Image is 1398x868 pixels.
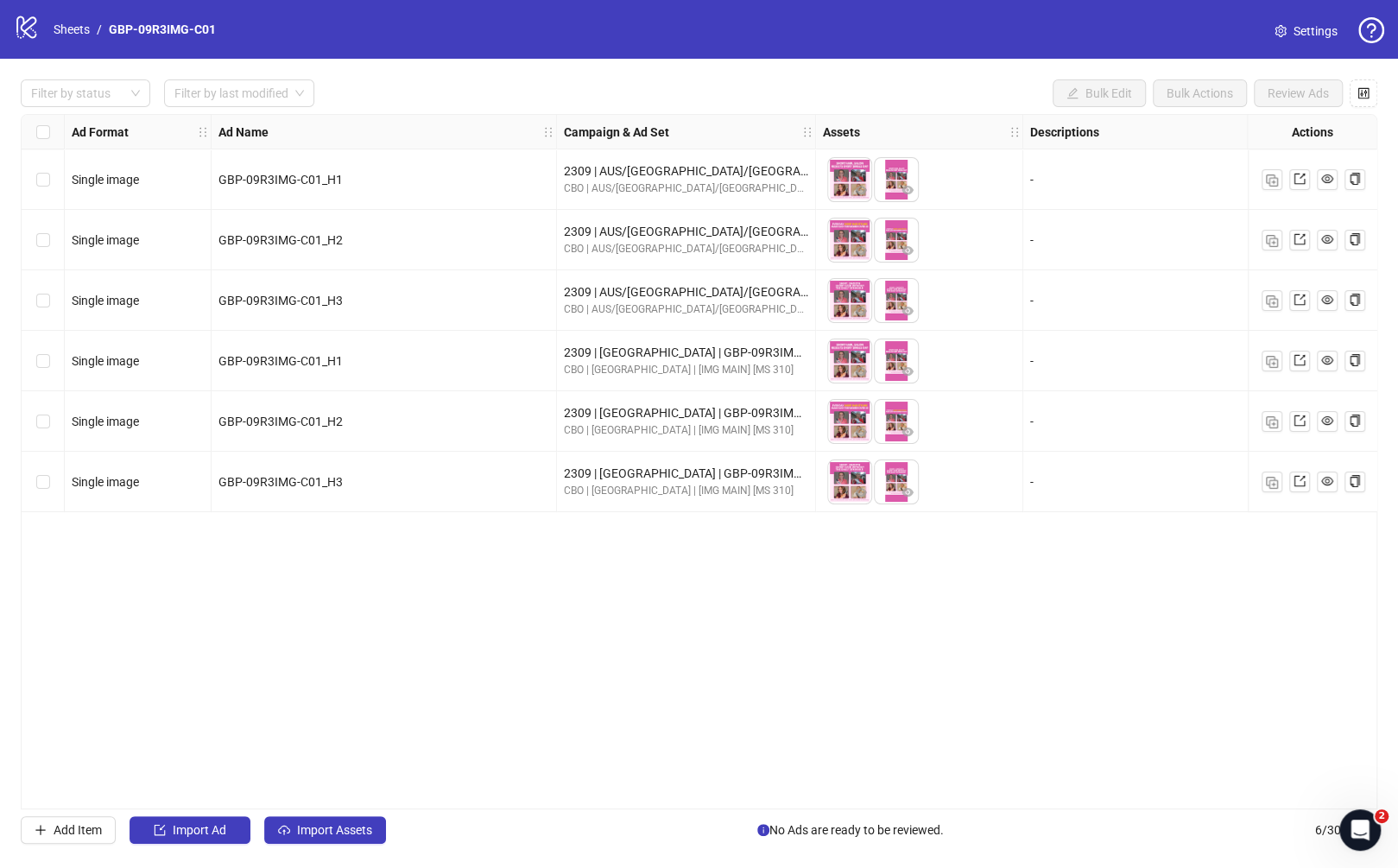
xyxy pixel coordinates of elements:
span: export [1294,173,1306,185]
span: cloud-upload [278,824,290,836]
button: Review Ads [1254,79,1343,107]
div: Select row 5 [22,391,65,452]
span: eye [855,184,867,196]
span: eye [855,305,867,317]
span: eye [1321,294,1333,306]
img: Asset 1 [828,339,871,383]
span: 2 [1375,809,1389,823]
li: / [97,20,102,39]
span: eye [1321,354,1333,366]
strong: Actions [1292,123,1333,142]
div: CBO | AUS/[GEOGRAPHIC_DATA]/[GEOGRAPHIC_DATA] | [IMG MAIN] [MS 240] [564,301,808,318]
button: Preview [897,422,918,443]
button: Preview [897,301,918,322]
span: holder [801,126,813,138]
span: plus [35,824,47,836]
span: - [1030,354,1034,368]
span: eye [855,244,867,257]
span: eye [855,365,867,377]
span: GBP-09R3IMG-C01_H3 [218,475,343,489]
button: Preview [897,362,918,383]
span: setting [1275,25,1287,37]
span: GBP-09R3IMG-C01_H1 [218,173,343,187]
span: eye [1321,173,1333,185]
span: eye [901,426,914,438]
button: Import Ad [130,816,250,844]
button: Preview [897,483,918,504]
span: - [1030,233,1034,247]
span: eye [855,486,867,498]
span: GBP-09R3IMG-C01_H1 [218,354,343,368]
span: info-circle [757,824,769,836]
span: holder [209,126,221,138]
button: Preview [851,241,871,262]
span: export [1294,294,1306,306]
button: Preview [851,362,871,383]
span: eye [901,305,914,317]
div: CBO | [GEOGRAPHIC_DATA] | [IMG MAIN] [MS 310] [564,422,808,439]
span: Single image [72,294,139,307]
img: Asset 2 [875,400,918,443]
div: CBO | [GEOGRAPHIC_DATA] | [IMG MAIN] [MS 310] [564,483,808,499]
span: copy [1349,475,1361,487]
span: eye [1321,415,1333,427]
img: Asset 1 [828,219,871,262]
strong: Assets [823,123,860,142]
a: Settings [1261,17,1351,45]
span: GBP-09R3IMG-C01_H2 [218,233,343,247]
iframe: Intercom live chat [1339,809,1381,851]
span: eye [901,486,914,498]
span: copy [1349,415,1361,427]
div: Select row 1 [22,149,65,210]
button: Preview [851,301,871,322]
img: Duplicate [1266,174,1278,187]
img: Asset 2 [875,219,918,262]
span: export [1294,354,1306,366]
span: Single image [72,354,139,368]
span: control [1357,87,1370,99]
strong: Ad Name [218,123,269,142]
span: copy [1349,173,1361,185]
div: 2309 | [GEOGRAPHIC_DATA] | GBP-09R3IMG-C01 [564,464,808,483]
span: Add Item [54,823,102,837]
span: holder [542,126,554,138]
div: CBO | [GEOGRAPHIC_DATA] | [IMG MAIN] [MS 310] [564,362,808,378]
span: holder [197,126,209,138]
div: Select row 6 [22,452,65,512]
button: Preview [851,483,871,504]
img: Asset 1 [828,158,871,201]
button: Duplicate [1262,351,1282,371]
span: No Ads are ready to be reviewed. [757,820,944,839]
span: copy [1349,354,1361,366]
span: holder [554,126,566,138]
button: Duplicate [1262,472,1282,492]
button: Configure table settings [1350,79,1377,107]
span: export [1294,475,1306,487]
img: Duplicate [1266,235,1278,247]
div: 2309 | [GEOGRAPHIC_DATA] | GBP-09R3IMG-C01 [564,403,808,422]
span: GBP-09R3IMG-C01_H2 [218,415,343,428]
span: copy [1349,294,1361,306]
div: Select row 4 [22,331,65,391]
img: Asset 2 [875,339,918,383]
img: Asset 1 [828,279,871,322]
a: GBP-09R3IMG-C01 [105,20,219,39]
button: Duplicate [1262,169,1282,190]
span: - [1030,415,1034,428]
img: Asset 1 [828,400,871,443]
button: Preview [897,181,918,201]
img: Asset 2 [875,460,918,504]
div: Resize Campaign & Ad Set column [811,115,815,149]
img: Duplicate [1266,477,1278,489]
span: export [1294,233,1306,245]
strong: Ad Format [72,123,129,142]
div: CBO | AUS/[GEOGRAPHIC_DATA]/[GEOGRAPHIC_DATA] | [IMG MAIN] [MS 240] [564,241,808,257]
div: Resize Ad Name column [552,115,556,149]
span: 6 / 300 items [1315,820,1377,839]
span: Import Assets [297,823,372,837]
div: Resize Ad Format column [206,115,211,149]
span: eye [855,426,867,438]
span: Single image [72,233,139,247]
button: Bulk Edit [1053,79,1146,107]
span: - [1030,294,1034,307]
